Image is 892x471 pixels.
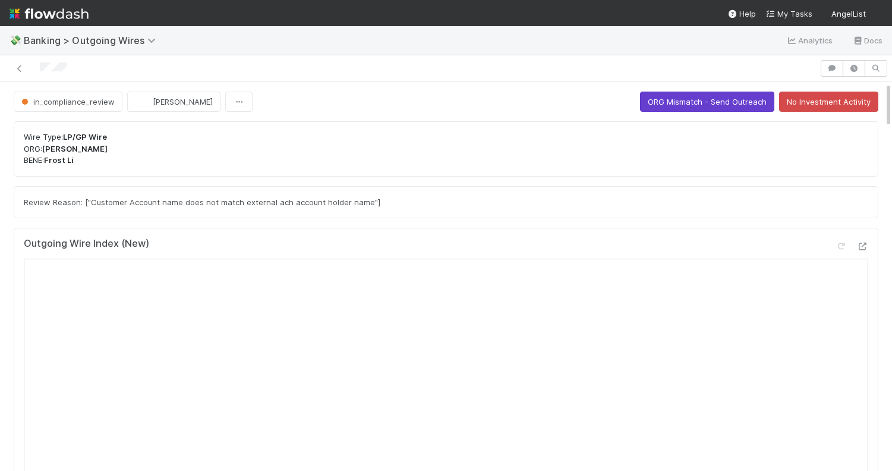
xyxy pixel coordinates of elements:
[24,197,380,207] span: Review Reason: ["Customer Account name does not match external ach account holder name"]
[727,8,756,20] div: Help
[10,4,89,24] img: logo-inverted-e16ddd16eac7371096b0.svg
[42,144,108,153] strong: [PERSON_NAME]
[852,33,882,48] a: Docs
[127,92,220,112] button: [PERSON_NAME]
[779,92,878,112] button: No Investment Activity
[765,8,812,20] a: My Tasks
[63,132,107,142] strong: LP/GP Wire
[871,8,882,20] img: avatar_c545aa83-7101-4841-8775-afeaaa9cc762.png
[10,35,21,45] span: 💸
[24,238,149,250] h5: Outgoing Wire Index (New)
[640,92,774,112] button: ORG Mismatch - Send Outreach
[24,131,868,167] p: Wire Type: ORG: BENE:
[44,155,74,165] strong: Frost Li
[831,9,866,18] span: AngelList
[765,9,812,18] span: My Tasks
[153,97,213,106] span: [PERSON_NAME]
[24,34,162,46] span: Banking > Outgoing Wires
[786,33,833,48] a: Analytics
[137,96,149,108] img: avatar_c545aa83-7101-4841-8775-afeaaa9cc762.png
